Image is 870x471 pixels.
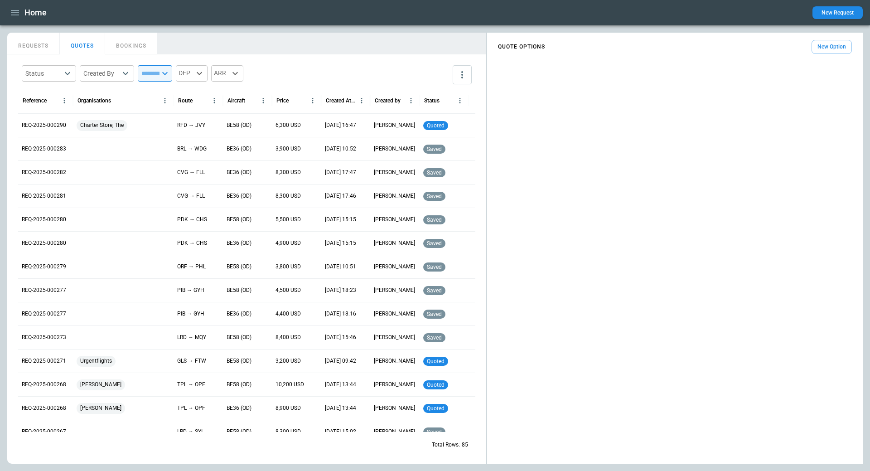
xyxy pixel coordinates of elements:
button: Price column menu [306,94,319,107]
p: 3,200 USD [275,357,301,365]
p: 8,300 USD [275,428,301,436]
div: Route [178,97,193,104]
span: quoted [425,122,446,129]
p: BE58 (OD) [227,216,251,223]
p: [PERSON_NAME] [374,404,415,412]
h1: Home [24,7,47,18]
p: REQ-2025-000277 [22,310,66,318]
p: BE58 (OD) [227,357,251,365]
button: Organisations column menu [159,94,171,107]
p: RFD → JVY [177,121,205,129]
p: [PERSON_NAME] [374,428,415,436]
div: DEP [176,65,208,82]
p: BRL → WDG [177,145,207,153]
p: 09/12/2025 18:16 [325,310,356,318]
p: 09/16/2025 17:47 [325,169,356,176]
p: REQ-2025-000267 [22,428,66,436]
p: [PERSON_NAME] [374,286,415,294]
div: Status [424,97,440,104]
p: [PERSON_NAME] [374,121,415,129]
span: Urgentflights [77,350,116,373]
p: REQ-2025-000281 [22,192,66,200]
p: BE36 (OD) [227,404,251,412]
p: BE58 (OD) [227,121,251,129]
span: saved [425,146,444,152]
button: Created by column menu [405,94,417,107]
span: quoted [425,405,446,412]
p: 8,300 USD [275,169,301,176]
p: TPL → OPF [177,381,205,388]
div: Aircraft [227,97,245,104]
p: PDK → CHS [177,239,207,247]
p: 4,900 USD [275,239,301,247]
p: [PERSON_NAME] [374,310,415,318]
button: QUOTES [60,33,105,54]
p: BE36 (OD) [227,192,251,200]
p: 3,800 USD [275,263,301,271]
span: saved [425,264,444,270]
p: [PERSON_NAME] [374,216,415,223]
p: 09/17/2025 16:47 [325,121,356,129]
span: quoted [425,382,446,388]
button: Route column menu [208,94,221,107]
p: [PERSON_NAME] [374,334,415,341]
p: REQ-2025-000277 [22,286,66,294]
p: [PERSON_NAME] [374,381,415,388]
p: PIB → GYH [177,286,204,294]
div: Price [276,97,289,104]
p: 8,400 USD [275,334,301,341]
p: [PERSON_NAME] [374,263,415,271]
p: ORF → PHL [177,263,206,271]
p: PDK → CHS [177,216,207,223]
button: Created At (UTC-05:00) column menu [355,94,368,107]
p: REQ-2025-000283 [22,145,66,153]
p: 5,500 USD [275,216,301,223]
p: BE36 (OD) [227,310,251,318]
p: 09/16/2025 15:15 [325,239,356,247]
span: saved [425,170,444,176]
p: 4,400 USD [275,310,301,318]
span: quoted [425,358,446,364]
p: REQ-2025-000282 [22,169,66,176]
p: 3,900 USD [275,145,301,153]
span: saved [425,311,444,317]
p: BE36 (OD) [227,169,251,176]
p: [PERSON_NAME] [374,145,415,153]
span: saved [425,193,444,199]
div: Organisations [77,97,111,104]
p: 8,300 USD [275,192,301,200]
p: 09/04/2025 13:44 [325,381,356,388]
span: [PERSON_NAME] [77,397,125,420]
p: REQ-2025-000268 [22,404,66,412]
div: Reference [23,97,47,104]
p: PIB → GYH [177,310,204,318]
div: ARR [211,65,243,82]
p: [PERSON_NAME] [374,169,415,176]
span: saved [425,429,444,435]
p: BE36 (OD) [227,145,251,153]
button: REQUESTS [7,33,60,54]
button: Status column menu [454,94,466,107]
p: 10,200 USD [275,381,304,388]
p: Total Rows: [432,441,460,449]
p: 6,300 USD [275,121,301,129]
p: REQ-2025-000271 [22,357,66,365]
p: [PERSON_NAME] [374,357,415,365]
p: LRD → SYI [177,428,203,436]
p: 4,500 USD [275,286,301,294]
span: Charter Store, The [77,114,127,137]
span: saved [425,287,444,294]
p: REQ-2025-000268 [22,381,66,388]
p: 85 [462,441,468,449]
p: 09/11/2025 15:46 [325,334,356,341]
p: CVG → FLL [177,192,205,200]
div: Created By [83,69,120,78]
h4: QUOTE OPTIONS [498,45,545,49]
p: TPL → OPF [177,404,205,412]
div: Created At (UTC-05:00) [326,97,356,104]
p: [PERSON_NAME] [374,239,415,247]
p: BE58 (OD) [227,286,251,294]
p: REQ-2025-000280 [22,239,66,247]
p: BE58 (OD) [227,263,251,271]
button: more [453,65,472,84]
